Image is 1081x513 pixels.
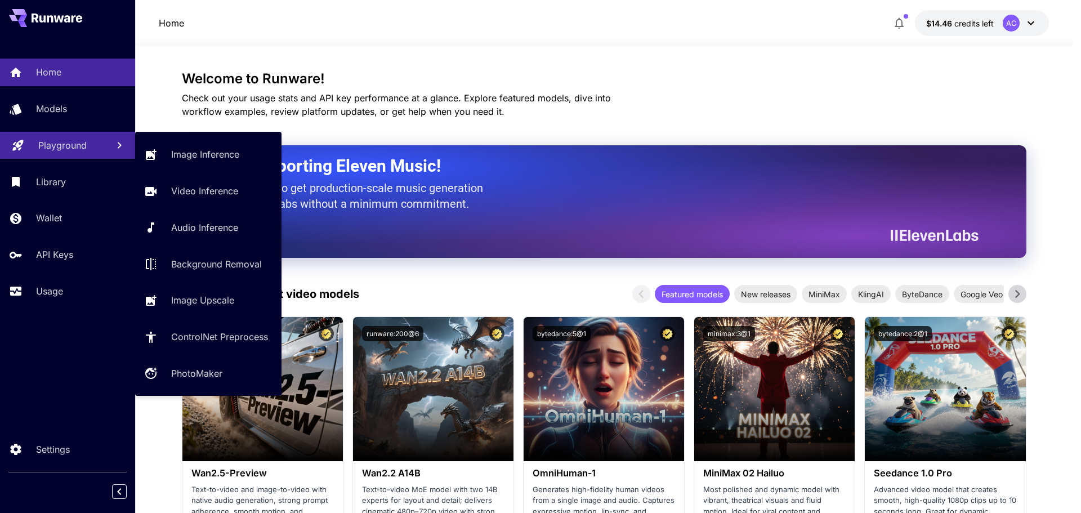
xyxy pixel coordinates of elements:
[171,293,234,307] p: Image Upscale
[135,250,282,278] a: Background Removal
[159,16,184,30] nav: breadcrumb
[954,288,1009,300] span: Google Veo
[171,148,239,161] p: Image Inference
[171,367,222,380] p: PhotoMaker
[210,155,970,177] h2: Now Supporting Eleven Music!
[926,19,954,28] span: $14.46
[703,326,755,341] button: minimax:3@1
[660,326,675,341] button: Certified Model – Vetted for best performance and includes a commercial license.
[533,326,591,341] button: bytedance:5@1
[655,288,730,300] span: Featured models
[135,214,282,242] a: Audio Inference
[802,288,847,300] span: MiniMax
[362,468,504,479] h3: Wan2.2 A14B
[851,288,891,300] span: KlingAI
[489,326,504,341] button: Certified Model – Vetted for best performance and includes a commercial license.
[171,257,262,271] p: Background Removal
[533,468,675,479] h3: OmniHuman‑1
[210,180,492,212] p: The only way to get production-scale music generation from Eleven Labs without a minimum commitment.
[36,248,73,261] p: API Keys
[182,92,611,117] span: Check out your usage stats and API key performance at a glance. Explore featured models, dive int...
[191,468,334,479] h3: Wan2.5-Preview
[135,177,282,205] a: Video Inference
[135,323,282,351] a: ControlNet Preprocess
[703,468,846,479] h3: MiniMax 02 Hailuo
[171,184,238,198] p: Video Inference
[895,288,949,300] span: ByteDance
[915,10,1049,36] button: $14.45552
[36,284,63,298] p: Usage
[874,326,932,341] button: bytedance:2@1
[353,317,513,461] img: alt
[171,330,268,344] p: ControlNet Preprocess
[694,317,855,461] img: alt
[1002,326,1017,341] button: Certified Model – Vetted for best performance and includes a commercial license.
[926,17,994,29] div: $14.45552
[36,443,70,456] p: Settings
[112,484,127,499] button: Collapse sidebar
[865,317,1025,461] img: alt
[319,326,334,341] button: Certified Model – Vetted for best performance and includes a commercial license.
[830,326,846,341] button: Certified Model – Vetted for best performance and includes a commercial license.
[1003,15,1020,32] div: AC
[135,287,282,314] a: Image Upscale
[362,326,423,341] button: runware:200@6
[36,102,67,115] p: Models
[171,221,238,234] p: Audio Inference
[182,71,1026,87] h3: Welcome to Runware!
[36,211,62,225] p: Wallet
[120,481,135,502] div: Collapse sidebar
[524,317,684,461] img: alt
[135,360,282,387] a: PhotoMaker
[874,468,1016,479] h3: Seedance 1.0 Pro
[734,288,797,300] span: New releases
[36,65,61,79] p: Home
[135,141,282,168] a: Image Inference
[159,16,184,30] p: Home
[954,19,994,28] span: credits left
[36,175,66,189] p: Library
[38,139,87,152] p: Playground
